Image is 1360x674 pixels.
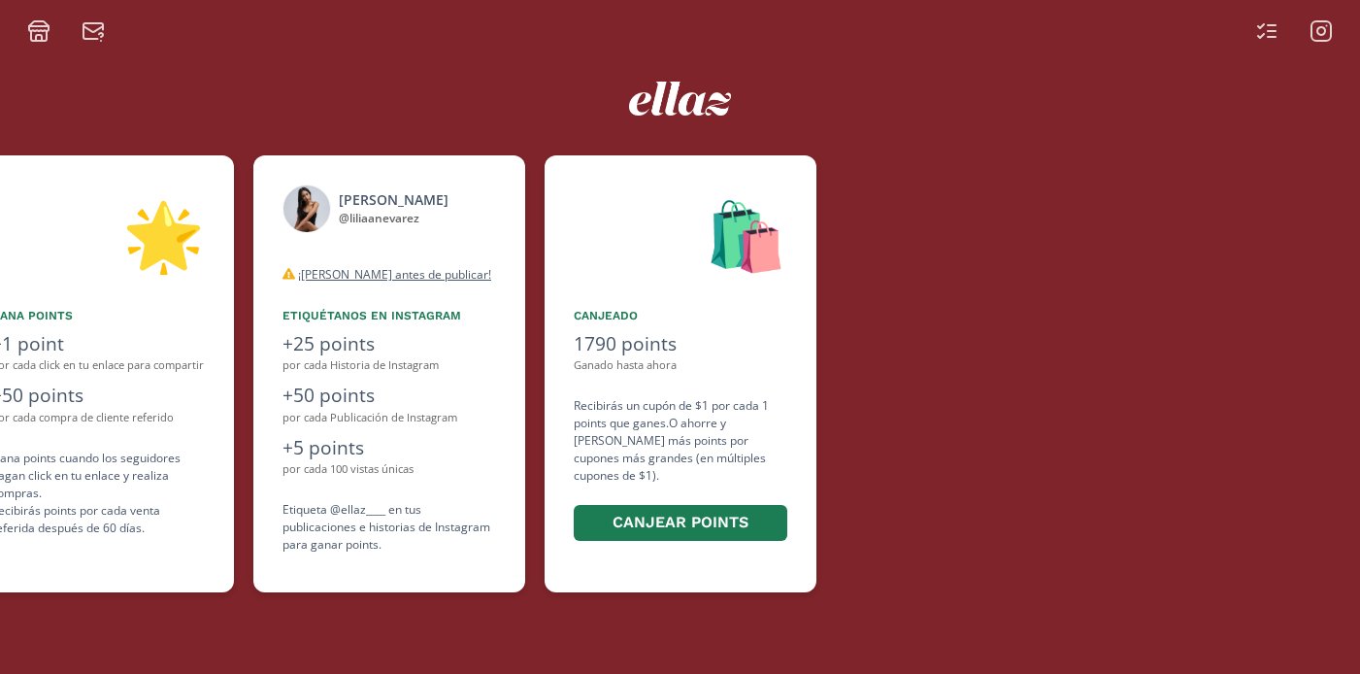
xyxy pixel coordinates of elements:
div: por cada Historia de Instagram [282,357,496,374]
div: Etiqueta @ellaz____ en tus publicaciones e historias de Instagram para ganar points. [282,501,496,554]
div: Recibirás un cupón de $1 por cada 1 points que ganes. O ahorre y [PERSON_NAME] más points por cup... [574,397,787,544]
div: por cada 100 vistas únicas [282,461,496,478]
u: ¡[PERSON_NAME] antes de publicar! [298,266,491,283]
div: [PERSON_NAME] [339,189,448,210]
div: Canjeado [574,307,787,324]
div: Ganado hasta ahora [574,357,787,374]
div: 🛍️ [574,185,787,284]
div: por cada Publicación de Instagram [282,410,496,426]
div: +5 points [282,434,496,462]
div: +25 points [282,330,496,358]
button: Canjear points [574,505,787,541]
div: +50 points [282,382,496,410]
div: Etiquétanos en Instagram [282,307,496,324]
img: 472866662_2015896602243155_15014156077129679_n.jpg [282,185,331,233]
div: 1790 points [574,330,787,358]
img: ew9eVGDHp6dD [629,82,731,116]
div: @ liliaanevarez [339,210,448,227]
